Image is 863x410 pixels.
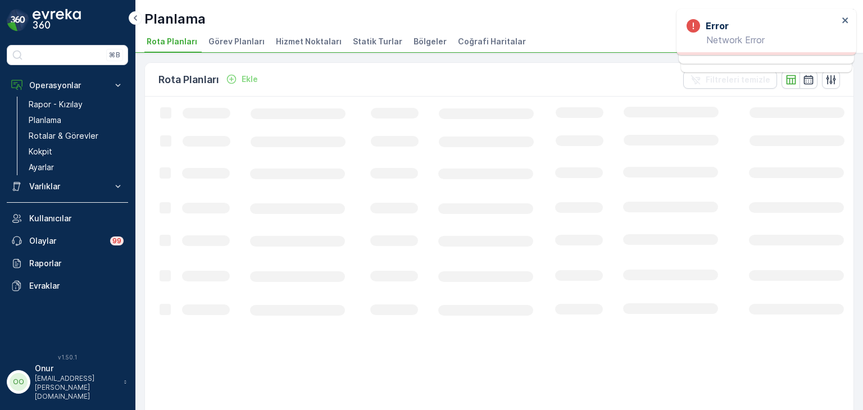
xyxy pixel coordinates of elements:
[7,275,128,297] a: Evraklar
[29,130,98,142] p: Rotalar & Görevler
[706,19,729,33] h3: Error
[24,112,128,128] a: Planlama
[29,146,52,157] p: Kokpit
[7,354,128,361] span: v 1.50.1
[29,280,124,291] p: Evraklar
[35,374,118,401] p: [EMAIL_ADDRESS][PERSON_NAME][DOMAIN_NAME]
[112,236,121,245] p: 99
[29,162,54,173] p: Ayarlar
[7,230,128,252] a: Olaylar99
[29,258,124,269] p: Raporlar
[29,115,61,126] p: Planlama
[24,144,128,160] a: Kokpit
[29,181,106,192] p: Varlıklar
[7,252,128,275] a: Raporlar
[458,36,526,47] span: Coğrafi Haritalar
[29,99,83,110] p: Rapor - Kızılay
[687,35,838,45] p: Network Error
[24,160,128,175] a: Ayarlar
[208,36,265,47] span: Görev Planları
[29,213,124,224] p: Kullanıcılar
[683,71,777,89] button: Filtreleri temizle
[842,16,850,26] button: close
[7,74,128,97] button: Operasyonlar
[7,207,128,230] a: Kullanıcılar
[29,80,106,91] p: Operasyonlar
[242,74,258,85] p: Ekle
[10,373,28,391] div: OO
[414,36,447,47] span: Bölgeler
[147,36,197,47] span: Rota Planları
[109,51,120,60] p: ⌘B
[24,128,128,144] a: Rotalar & Görevler
[144,10,206,28] p: Planlama
[7,363,128,401] button: OOOnur[EMAIL_ADDRESS][PERSON_NAME][DOMAIN_NAME]
[24,97,128,112] a: Rapor - Kızılay
[35,363,118,374] p: Onur
[221,72,262,86] button: Ekle
[706,74,770,85] p: Filtreleri temizle
[7,175,128,198] button: Varlıklar
[29,235,103,247] p: Olaylar
[353,36,402,47] span: Statik Turlar
[276,36,342,47] span: Hizmet Noktaları
[33,9,81,31] img: logo_dark-DEwI_e13.png
[7,9,29,31] img: logo
[158,72,219,88] p: Rota Planları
